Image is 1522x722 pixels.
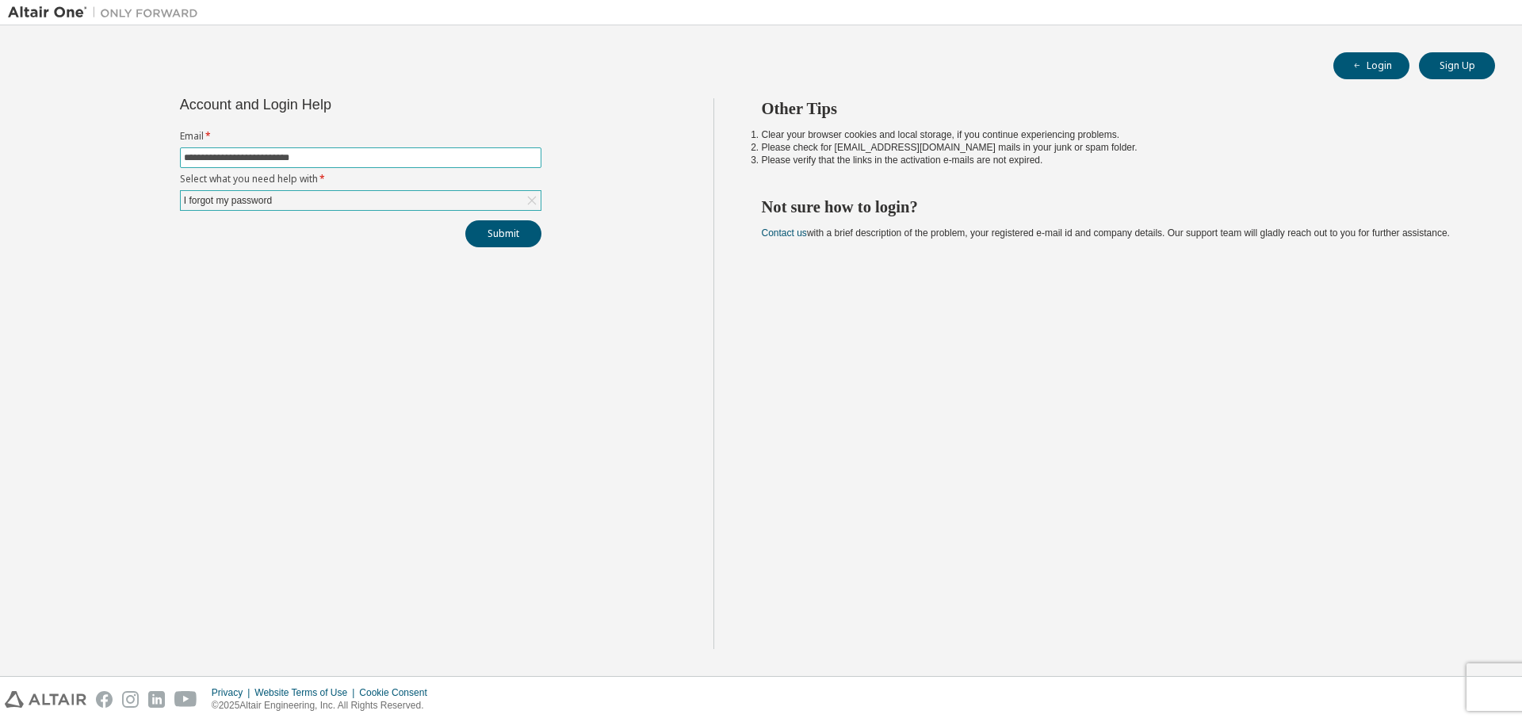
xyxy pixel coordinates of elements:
h2: Not sure how to login? [762,197,1467,217]
span: with a brief description of the problem, your registered e-mail id and company details. Our suppo... [762,227,1450,239]
button: Sign Up [1419,52,1495,79]
label: Select what you need help with [180,173,541,185]
img: instagram.svg [122,691,139,708]
li: Clear your browser cookies and local storage, if you continue experiencing problems. [762,128,1467,141]
li: Please check for [EMAIL_ADDRESS][DOMAIN_NAME] mails in your junk or spam folder. [762,141,1467,154]
label: Email [180,130,541,143]
a: Contact us [762,227,807,239]
div: Website Terms of Use [254,686,359,699]
div: I forgot my password [182,192,274,209]
div: Cookie Consent [359,686,436,699]
div: I forgot my password [181,191,541,210]
div: Privacy [212,686,254,699]
img: linkedin.svg [148,691,165,708]
h2: Other Tips [762,98,1467,119]
button: Submit [465,220,541,247]
img: Altair One [8,5,206,21]
img: facebook.svg [96,691,113,708]
img: youtube.svg [174,691,197,708]
li: Please verify that the links in the activation e-mails are not expired. [762,154,1467,166]
button: Login [1333,52,1409,79]
p: © 2025 Altair Engineering, Inc. All Rights Reserved. [212,699,437,712]
img: altair_logo.svg [5,691,86,708]
div: Account and Login Help [180,98,469,111]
